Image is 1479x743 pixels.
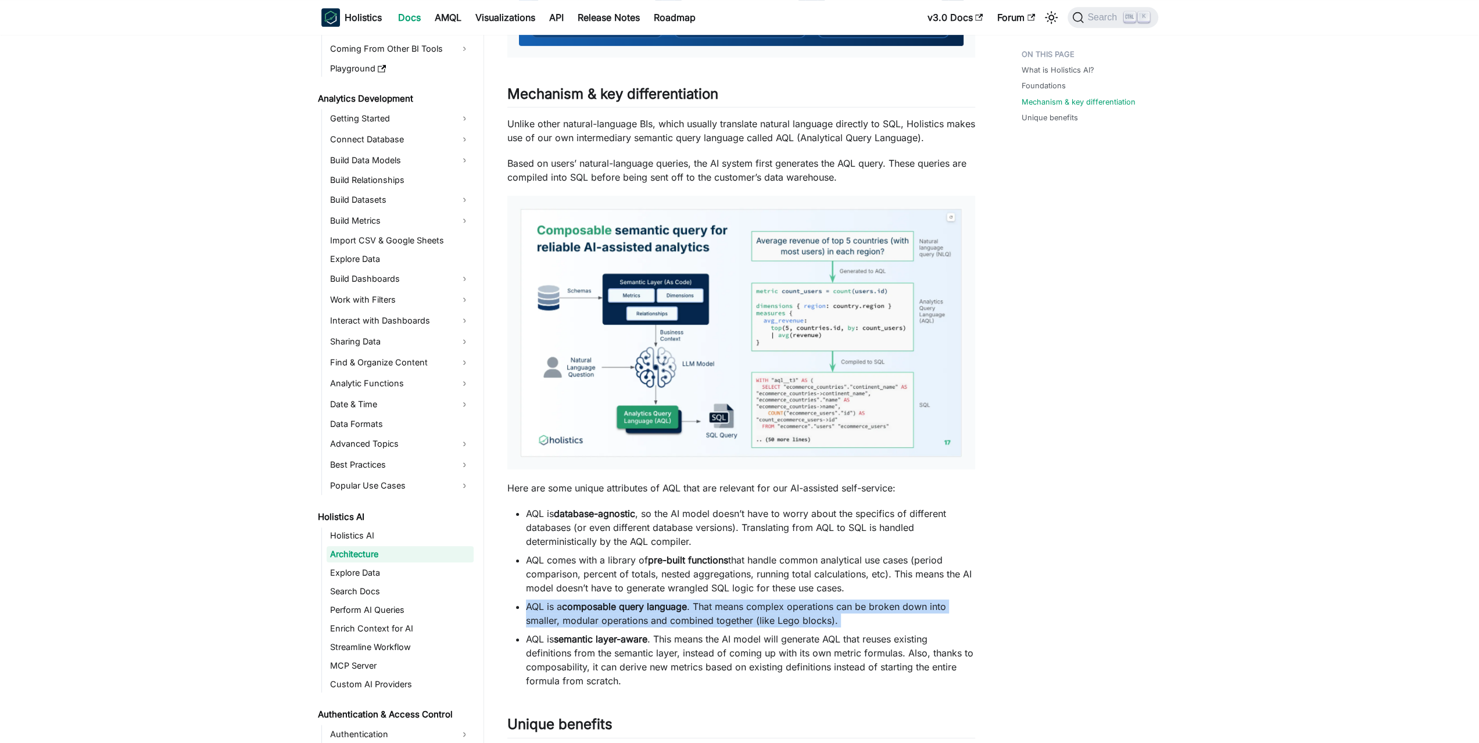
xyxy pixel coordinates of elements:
[647,8,703,27] a: Roadmap
[526,553,975,595] li: AQL comes with a library of that handle common analytical use cases (period comparison, percent o...
[519,207,964,458] img: Holistics text-to-sql mechanism
[542,8,571,27] a: API
[327,251,474,267] a: Explore Data
[554,508,635,519] strong: database-agnostic
[314,706,474,723] a: Authentication & Access Control
[1138,12,1149,22] kbd: K
[327,435,474,453] a: Advanced Topics
[327,416,474,432] a: Data Formats
[327,583,474,600] a: Search Docs
[990,8,1042,27] a: Forum
[327,191,474,209] a: Build Datasets
[921,8,990,27] a: v3.0 Docs
[327,676,474,692] a: Custom AI Providers
[327,311,474,330] a: Interact with Dashboards
[310,35,484,743] nav: Docs sidebar
[327,374,474,393] a: Analytic Functions
[321,8,382,27] a: HolisticsHolistics
[327,546,474,562] a: Architecture
[1022,64,1094,76] a: What is Holistics AI?
[327,602,474,618] a: Perform AI Queries
[327,455,474,474] a: Best Practices
[562,601,687,612] strong: composable query language
[327,232,474,249] a: Import CSV & Google Sheets
[507,117,975,145] p: Unlike other natural-language BIs, which usually translate natural language directly to SQL, Holi...
[391,8,428,27] a: Docs
[327,658,474,674] a: MCP Server
[648,554,728,566] strong: pre-built functions
[571,8,647,27] a: Release Notes
[507,716,975,738] h2: Unique benefits
[327,620,474,637] a: Enrich Context for AI
[554,633,647,645] strong: semantic layer-aware
[327,395,474,414] a: Date & Time
[327,130,474,149] a: Connect Database
[327,565,474,581] a: Explore Data
[428,8,468,27] a: AMQL
[327,332,474,351] a: Sharing Data
[526,632,975,688] li: AQL is . This means the AI model will generate AQL that reuses existing definitions from the sema...
[327,290,474,309] a: Work with Filters
[507,156,975,184] p: Based on users’ natural-language queries, the AI system first generates the AQL query. These quer...
[327,109,474,128] a: Getting Started
[314,91,474,107] a: Analytics Development
[327,270,474,288] a: Build Dashboards
[327,639,474,655] a: Streamline Workflow
[1022,96,1136,107] a: Mechanism & key differentiation
[1022,80,1066,91] a: Foundations
[526,507,975,548] li: AQL is , so the AI model doesn’t have to worry about the specifics of different databases (or eve...
[327,353,474,372] a: Find & Organize Content
[1084,12,1124,23] span: Search
[1042,8,1061,27] button: Switch between dark and light mode (currently light mode)
[345,10,382,24] b: Holistics
[314,509,474,525] a: Holistics AI
[327,211,474,230] a: Build Metrics
[321,8,340,27] img: Holistics
[1068,7,1158,28] button: Search (Ctrl+K)
[507,85,975,107] h2: Mechanism & key differentiation
[507,481,975,495] p: Here are some unique attributes of AQL that are relevant for our AI-assisted self-service:
[468,8,542,27] a: Visualizations
[1022,112,1078,123] a: Unique benefits
[327,151,474,170] a: Build Data Models
[327,527,474,544] a: Holistics AI
[327,172,474,188] a: Build Relationships
[327,476,474,495] a: Popular Use Cases
[327,40,474,58] a: Coming From Other BI Tools
[526,600,975,627] li: AQL is a . That means complex operations can be broken down into smaller, modular operations and ...
[327,60,474,77] a: Playground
